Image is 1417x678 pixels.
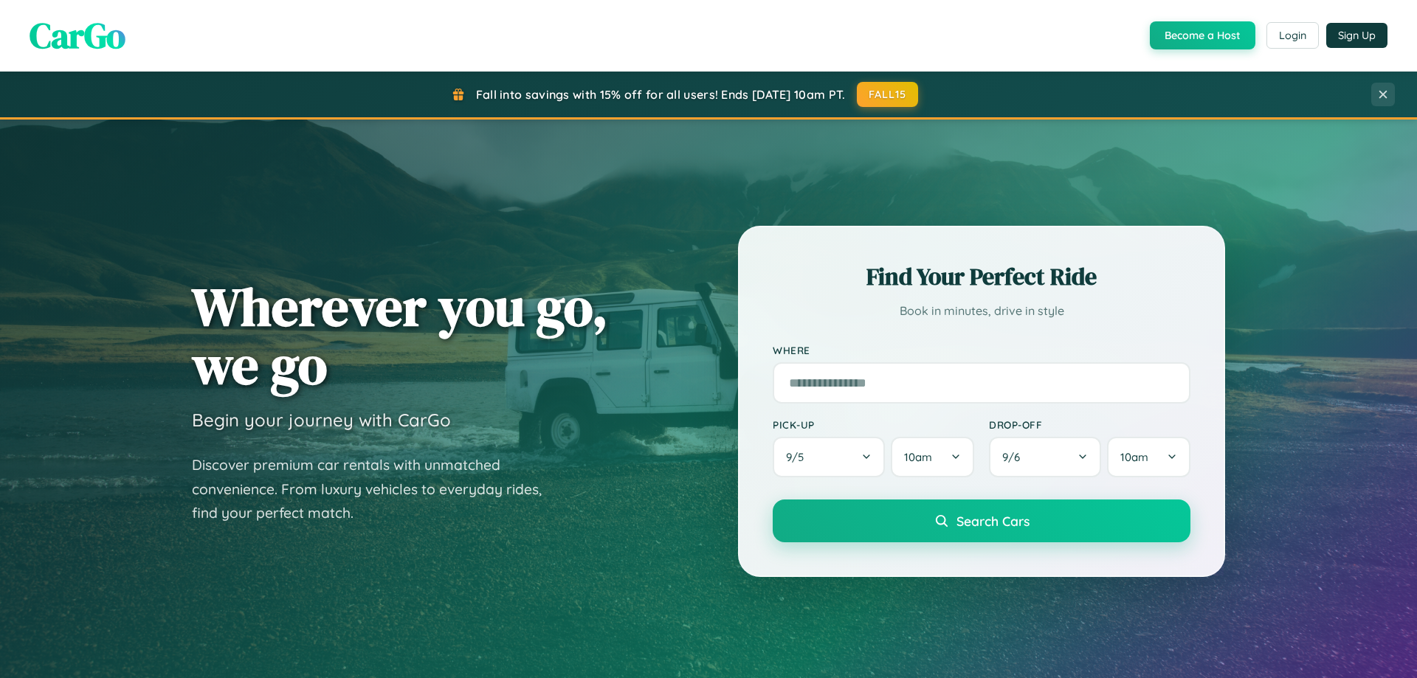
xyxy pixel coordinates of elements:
[476,87,846,102] span: Fall into savings with 15% off for all users! Ends [DATE] 10am PT.
[1326,23,1387,48] button: Sign Up
[773,260,1190,293] h2: Find Your Perfect Ride
[989,418,1190,431] label: Drop-off
[192,277,608,394] h1: Wherever you go, we go
[1266,22,1319,49] button: Login
[904,450,932,464] span: 10am
[857,82,919,107] button: FALL15
[1107,437,1190,477] button: 10am
[1120,450,1148,464] span: 10am
[989,437,1101,477] button: 9/6
[1002,450,1027,464] span: 9 / 6
[30,11,125,60] span: CarGo
[956,513,1030,529] span: Search Cars
[786,450,811,464] span: 9 / 5
[773,499,1190,542] button: Search Cars
[773,344,1190,356] label: Where
[891,437,974,477] button: 10am
[773,418,974,431] label: Pick-up
[773,300,1190,322] p: Book in minutes, drive in style
[1150,21,1255,49] button: Become a Host
[192,409,451,431] h3: Begin your journey with CarGo
[192,453,561,525] p: Discover premium car rentals with unmatched convenience. From luxury vehicles to everyday rides, ...
[773,437,885,477] button: 9/5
